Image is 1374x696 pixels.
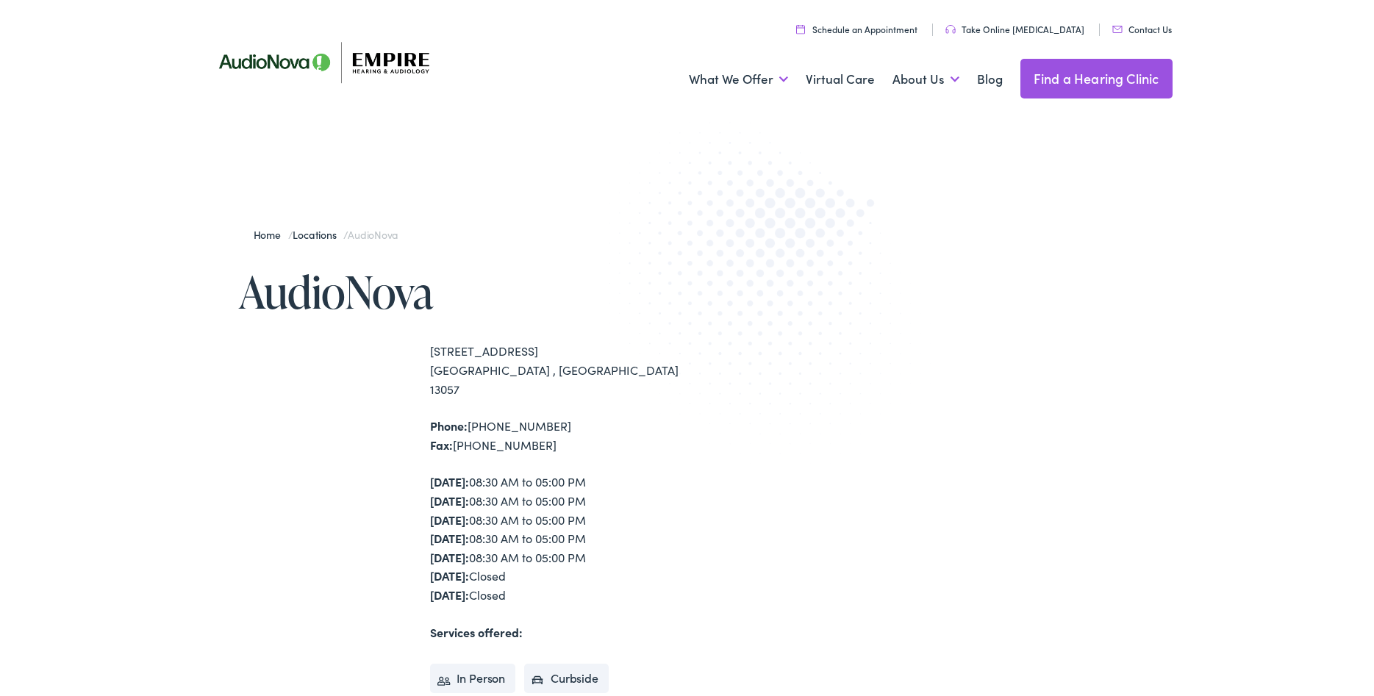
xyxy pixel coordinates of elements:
strong: [DATE]: [430,530,469,546]
a: Take Online [MEDICAL_DATA] [945,23,1084,35]
strong: [DATE]: [430,567,469,584]
a: Blog [977,52,1003,107]
strong: [DATE]: [430,492,469,509]
strong: [DATE]: [430,586,469,603]
strong: Phone: [430,417,468,434]
img: utility icon [945,25,956,34]
a: What We Offer [689,52,788,107]
span: / / [254,227,398,242]
a: Virtual Care [806,52,875,107]
div: 08:30 AM to 05:00 PM 08:30 AM to 05:00 PM 08:30 AM to 05:00 PM 08:30 AM to 05:00 PM 08:30 AM to 0... [430,473,687,604]
strong: Services offered: [430,624,523,640]
strong: Fax: [430,437,453,453]
a: Contact Us [1112,23,1172,35]
li: Curbside [524,664,609,693]
h1: AudioNova [239,268,687,316]
img: utility icon [796,24,805,34]
a: About Us [892,52,959,107]
strong: [DATE]: [430,512,469,528]
span: AudioNova [348,227,398,242]
li: In Person [430,664,516,693]
strong: [DATE]: [430,473,469,489]
a: Home [254,227,288,242]
a: Locations [293,227,343,242]
a: Find a Hearing Clinic [1020,59,1173,98]
img: utility icon [1112,26,1123,33]
div: [PHONE_NUMBER] [PHONE_NUMBER] [430,417,687,454]
strong: [DATE]: [430,549,469,565]
div: [STREET_ADDRESS] [GEOGRAPHIC_DATA] , [GEOGRAPHIC_DATA] 13057 [430,342,687,398]
a: Schedule an Appointment [796,23,917,35]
